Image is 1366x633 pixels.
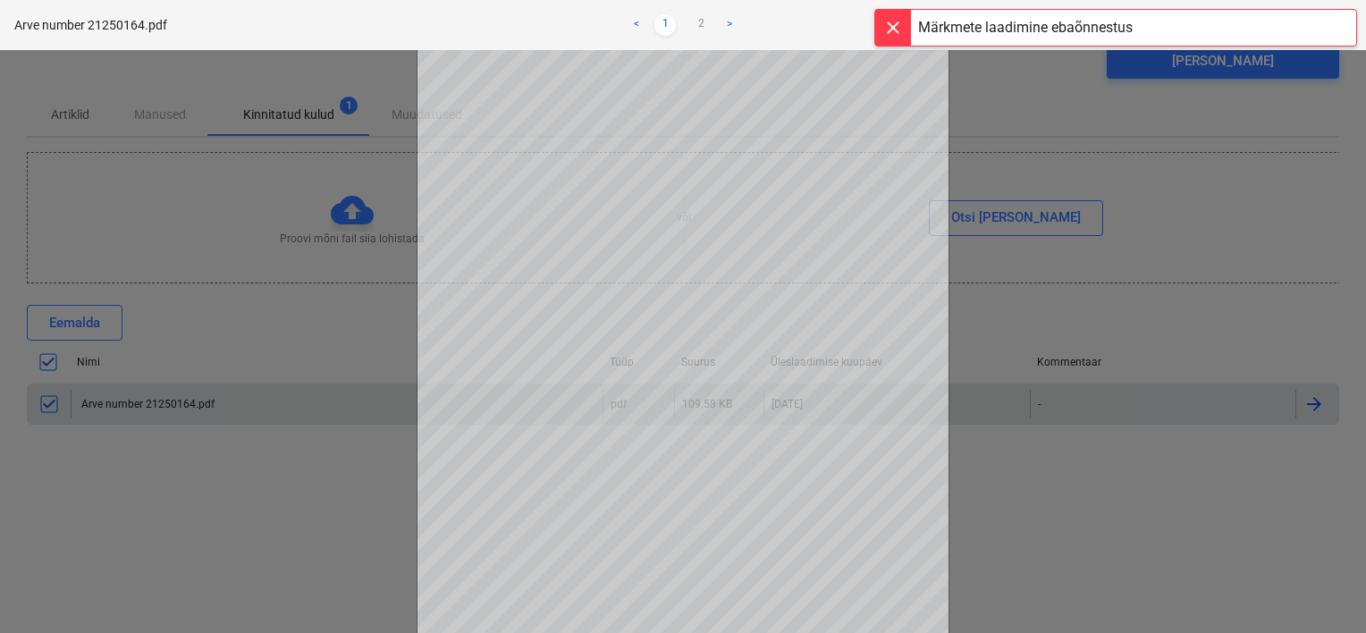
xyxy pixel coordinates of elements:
p: Arve number 21250164.pdf [14,16,167,35]
a: Previous page [626,14,647,36]
a: Next page [719,14,740,36]
div: Märkmete laadimine ebaõnnestus [918,17,1133,38]
a: Page 2 [690,14,712,36]
a: Page 1 is your current page [654,14,676,36]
